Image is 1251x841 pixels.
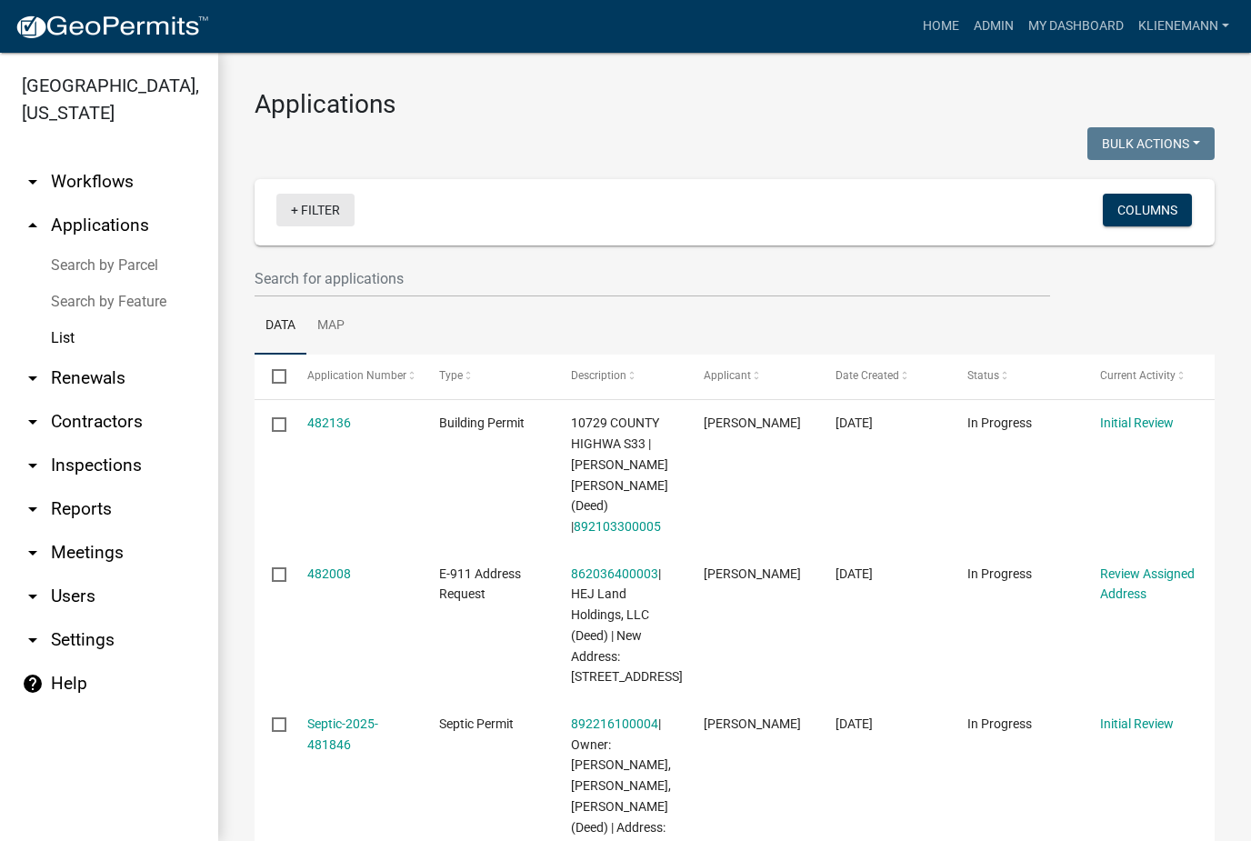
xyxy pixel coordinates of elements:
[307,415,351,430] a: 482136
[439,716,514,731] span: Septic Permit
[22,673,44,695] i: help
[306,297,355,355] a: Map
[916,9,966,44] a: Home
[255,89,1215,120] h3: Applications
[1131,9,1236,44] a: klienemann
[574,519,661,534] a: 892103300005
[571,369,626,382] span: Description
[22,171,44,193] i: arrow_drop_down
[1021,9,1131,44] a: My Dashboard
[439,415,525,430] span: Building Permit
[255,260,1050,297] input: Search for applications
[22,367,44,389] i: arrow_drop_down
[255,355,289,398] datatable-header-cell: Select
[307,716,378,752] a: Septic-2025-481846
[439,566,521,602] span: E-911 Address Request
[439,369,463,382] span: Type
[422,355,554,398] datatable-header-cell: Type
[1100,415,1174,430] a: Initial Review
[967,369,999,382] span: Status
[967,716,1032,731] span: In Progress
[704,716,801,731] span: Brandon Morton
[22,215,44,236] i: arrow_drop_up
[289,355,421,398] datatable-header-cell: Application Number
[950,355,1082,398] datatable-header-cell: Status
[967,415,1032,430] span: In Progress
[307,369,406,382] span: Application Number
[22,498,44,520] i: arrow_drop_down
[571,415,668,534] span: 10729 COUNTY HIGHWA S33 | Williams, Thomas A Williams, Angela M (Deed) | 892103300005
[22,542,44,564] i: arrow_drop_down
[704,566,801,581] span: Lori Kohart
[967,566,1032,581] span: In Progress
[571,566,683,685] span: 862036400003 | HEJ Land Holdings, LLC (Deed) | New Address: 33565 T Ave
[1083,355,1215,398] datatable-header-cell: Current Activity
[1100,369,1176,382] span: Current Activity
[1087,127,1215,160] button: Bulk Actions
[307,566,351,581] a: 482008
[1100,716,1174,731] a: Initial Review
[704,415,801,430] span: Tom Williams
[22,586,44,607] i: arrow_drop_down
[554,355,686,398] datatable-header-cell: Description
[255,297,306,355] a: Data
[686,355,818,398] datatable-header-cell: Applicant
[571,716,658,731] a: 892216100004
[276,194,355,226] a: + Filter
[1100,566,1195,602] a: Review Assigned Address
[22,455,44,476] i: arrow_drop_down
[966,9,1021,44] a: Admin
[22,411,44,433] i: arrow_drop_down
[1103,194,1192,226] button: Columns
[836,415,873,430] span: 09/22/2025
[836,369,899,382] span: Date Created
[22,629,44,651] i: arrow_drop_down
[704,369,751,382] span: Applicant
[836,566,873,581] span: 09/22/2025
[571,566,658,581] a: 862036400003
[818,355,950,398] datatable-header-cell: Date Created
[836,716,873,731] span: 09/22/2025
